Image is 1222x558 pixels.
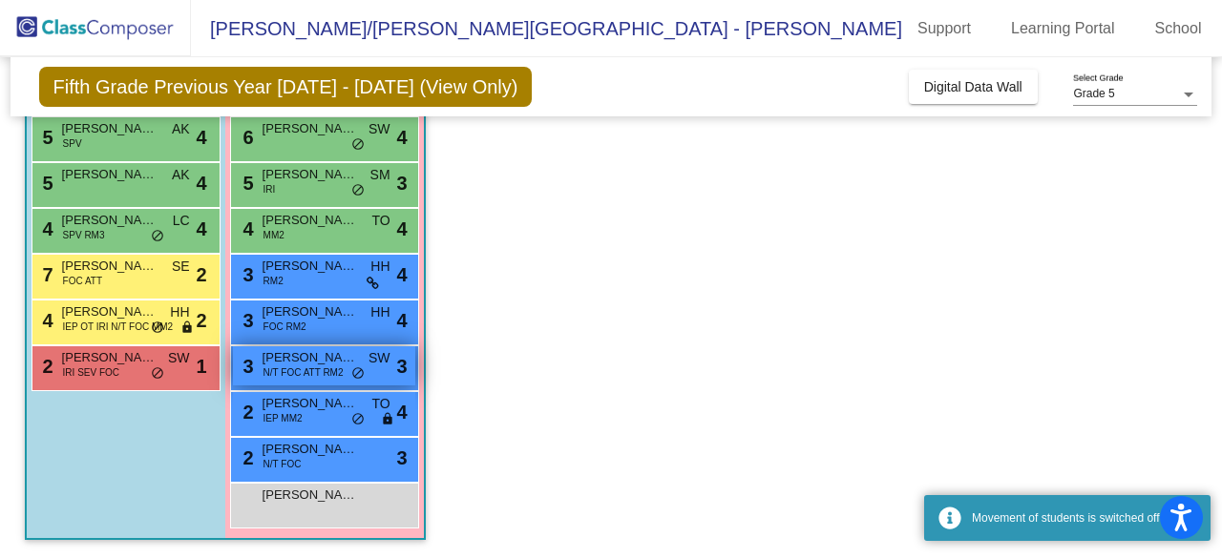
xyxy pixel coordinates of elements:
[902,13,986,44] a: Support
[151,320,164,336] span: do_not_disturb_alt
[263,257,358,276] span: [PERSON_NAME]
[972,509,1196,527] div: Movement of students is switched off
[996,13,1130,44] a: Learning Portal
[396,352,407,381] span: 3
[351,412,365,427] span: do_not_disturb_alt
[62,211,158,230] span: [PERSON_NAME] [PERSON_NAME]
[239,127,254,148] span: 6
[196,169,206,197] span: 4
[196,215,206,243] span: 4
[172,165,190,185] span: AK
[170,302,189,322] span: HH
[351,137,365,153] span: do_not_disturb_alt
[191,13,902,44] span: [PERSON_NAME]/[PERSON_NAME][GEOGRAPHIC_DATA] - [PERSON_NAME]
[351,183,365,198] span: do_not_disturb_alt
[371,394,390,414] span: TO
[239,173,254,194] span: 5
[1140,13,1217,44] a: School
[370,302,390,322] span: HH
[371,211,390,231] span: TO
[168,348,190,368] span: SW
[263,365,344,380] span: N/T FOC ATT RM2
[62,257,158,276] span: [PERSON_NAME]
[396,215,407,243] span: 4
[173,211,190,231] span: LC
[263,165,358,184] span: [PERSON_NAME]
[151,229,164,244] span: do_not_disturb_alt
[370,257,390,277] span: HH
[39,67,533,107] span: Fifth Grade Previous Year [DATE] - [DATE] (View Only)
[263,348,358,367] span: [PERSON_NAME]
[63,228,105,242] span: SPV RM3
[396,306,407,335] span: 4
[63,274,102,288] span: FOC ATT
[38,310,53,331] span: 4
[196,306,206,335] span: 2
[396,169,407,197] span: 3
[38,127,53,148] span: 5
[62,302,158,321] span: [PERSON_NAME]
[369,348,390,368] span: SW
[909,70,1038,104] button: Digital Data Wall
[239,310,254,331] span: 3
[1073,87,1114,100] span: Grade 5
[172,119,190,139] span: AK
[263,394,358,413] span: [PERSON_NAME]
[151,366,164,382] span: do_not_disturb_alt
[63,136,82,151] span: SPV
[263,440,358,459] span: [PERSON_NAME]
[239,447,254,468] span: 2
[263,274,284,288] span: RM2
[396,398,407,426] span: 4
[263,119,358,138] span: [PERSON_NAME]
[172,257,190,277] span: SE
[62,119,158,138] span: [PERSON_NAME]
[263,320,306,334] span: FOC RM2
[38,173,53,194] span: 5
[62,348,158,367] span: [PERSON_NAME]
[63,365,119,380] span: IRI SEV FOC
[196,352,206,381] span: 1
[263,486,358,505] span: [PERSON_NAME]
[63,320,174,334] span: IEP OT IRI N/T FOC MM2
[196,123,206,152] span: 4
[263,411,303,425] span: IEP MM2
[196,260,206,289] span: 2
[38,218,53,239] span: 4
[239,402,254,423] span: 2
[239,264,254,285] span: 3
[38,356,53,377] span: 2
[924,79,1022,94] span: Digital Data Wall
[38,264,53,285] span: 7
[263,302,358,321] span: [PERSON_NAME]
[263,211,358,230] span: [PERSON_NAME]
[396,260,407,289] span: 4
[263,457,302,471] span: N/T FOC
[381,412,394,427] span: lock
[263,228,284,242] span: MM2
[369,119,390,139] span: SW
[239,356,254,377] span: 3
[239,218,254,239] span: 4
[263,182,276,196] span: IRI
[396,123,407,152] span: 4
[180,320,194,336] span: lock
[370,165,390,185] span: SM
[62,165,158,184] span: [PERSON_NAME]
[351,366,365,382] span: do_not_disturb_alt
[396,444,407,472] span: 3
